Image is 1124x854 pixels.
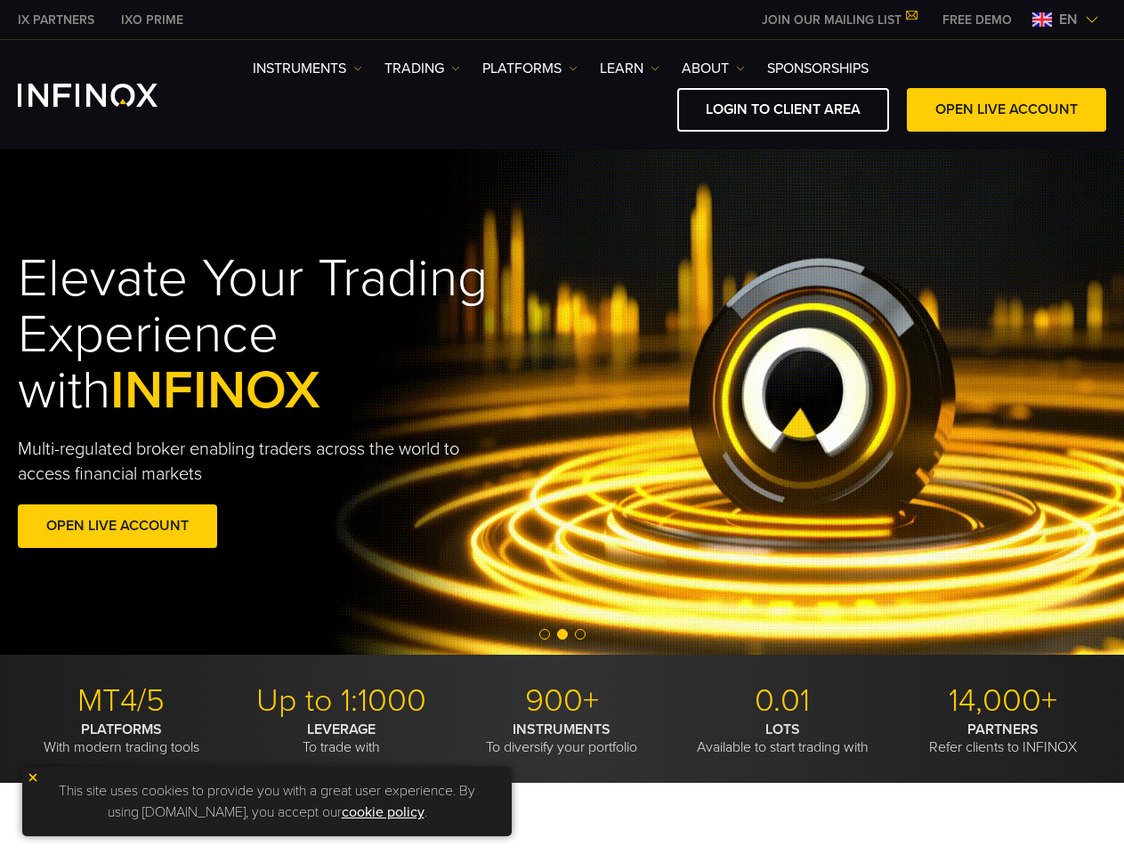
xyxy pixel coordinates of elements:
a: Instruments [253,58,362,79]
p: To trade with [239,721,446,756]
a: LOGIN TO CLIENT AREA [677,88,889,132]
img: yellow close icon [27,771,39,784]
a: ABOUT [682,58,745,79]
a: PLATFORMS [482,58,578,79]
p: Available to start trading with [679,721,886,756]
span: INFINOX [110,359,320,423]
a: OPEN LIVE ACCOUNT [907,88,1106,132]
p: 14,000+ [899,681,1106,721]
p: MT4/5 [18,681,225,721]
p: 900+ [458,681,666,721]
span: Go to slide 3 [575,629,586,640]
a: cookie policy [342,803,425,821]
a: OPEN LIVE ACCOUNT [18,504,217,548]
a: INFINOX MENU [929,11,1025,29]
p: With modern trading tools [18,721,225,756]
a: Learn [600,58,659,79]
a: SPONSORSHIPS [767,58,869,79]
span: Go to slide 2 [557,629,568,640]
p: Multi-regulated broker enabling traders across the world to access financial markets [18,437,480,487]
a: TRADING [384,58,460,79]
p: 0.01 [679,681,886,721]
a: JOIN OUR MAILING LIST [748,12,929,28]
strong: PARTNERS [967,721,1039,738]
p: Up to 1:1000 [239,681,446,721]
strong: LEVERAGE [307,721,376,738]
span: en [1052,9,1085,30]
a: INFINOX [108,11,197,29]
a: INFINOX [4,11,108,29]
span: Go to slide 1 [539,629,550,640]
strong: INSTRUMENTS [513,721,611,738]
p: To diversify your portfolio [458,721,666,756]
strong: PLATFORMS [81,721,162,738]
p: This site uses cookies to provide you with a great user experience. By using [DOMAIN_NAME], you a... [31,776,503,827]
strong: LOTS [765,721,800,738]
p: Refer clients to INFINOX [899,721,1106,756]
a: INFINOX Logo [18,84,199,107]
h1: Elevate Your Trading Experience with [18,251,594,419]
